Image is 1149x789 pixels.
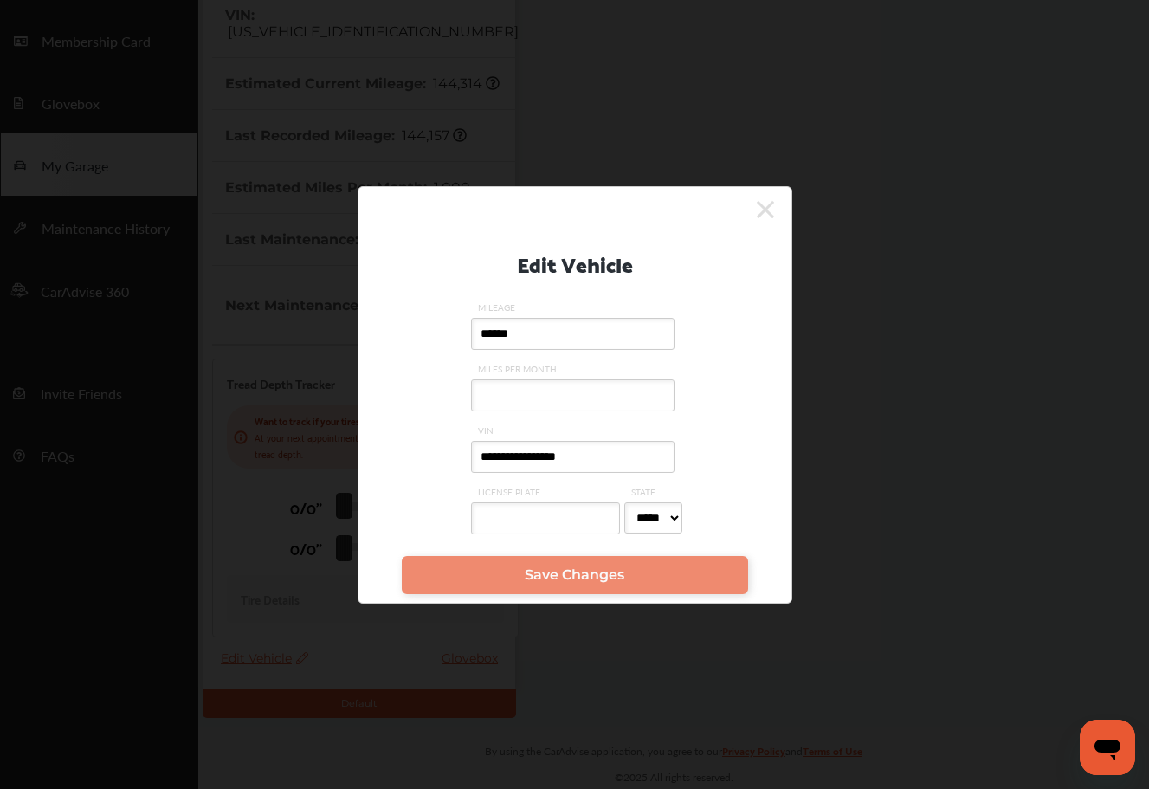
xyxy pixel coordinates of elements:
[471,424,679,437] span: VIN
[1080,720,1135,775] iframe: Button to launch messaging window
[471,301,679,314] span: MILEAGE
[624,502,682,534] select: STATE
[517,245,633,281] p: Edit Vehicle
[471,441,675,473] input: VIN
[471,486,624,498] span: LICENSE PLATE
[471,379,675,411] input: MILES PER MONTH
[471,502,620,534] input: LICENSE PLATE
[402,556,748,594] a: Save Changes
[471,318,675,350] input: MILEAGE
[525,566,624,583] span: Save Changes
[471,363,679,375] span: MILES PER MONTH
[624,486,687,498] span: STATE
